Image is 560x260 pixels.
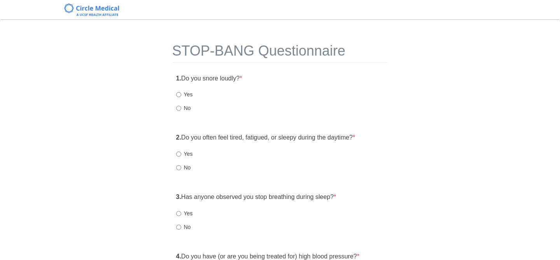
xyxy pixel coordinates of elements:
[176,165,181,170] input: No
[176,152,181,157] input: Yes
[176,91,193,98] label: Yes
[176,209,193,217] label: Yes
[176,193,336,202] label: Has anyone observed you stop breathing during sleep?
[176,133,355,142] label: Do you often feel tired, fatigued, or sleepy during the daytime?
[176,225,181,230] input: No
[176,75,181,82] strong: 1.
[176,74,242,83] label: Do you snore loudly?
[64,3,119,16] img: Circle Medical Logo
[176,106,181,111] input: No
[176,92,181,97] input: Yes
[176,164,191,171] label: No
[176,150,193,158] label: Yes
[172,43,388,63] h1: STOP-BANG Questionnaire
[176,194,181,200] strong: 3.
[176,223,191,231] label: No
[176,134,181,141] strong: 2.
[176,104,191,112] label: No
[176,211,181,216] input: Yes
[176,253,181,260] strong: 4.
